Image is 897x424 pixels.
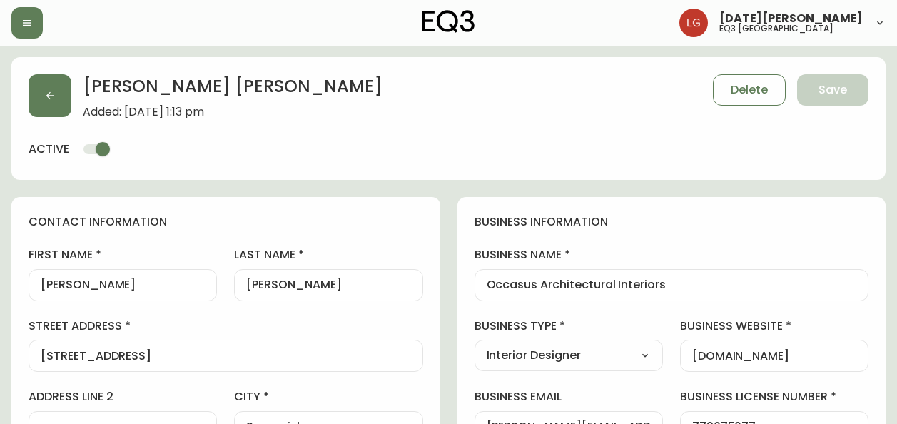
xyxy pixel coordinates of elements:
[29,389,217,405] label: address line 2
[83,74,382,106] h2: [PERSON_NAME] [PERSON_NAME]
[422,10,475,33] img: logo
[731,82,768,98] span: Delete
[29,318,423,334] label: street address
[234,247,422,263] label: last name
[679,9,708,37] img: 2638f148bab13be18035375ceda1d187
[680,389,868,405] label: business license number
[719,24,833,33] h5: eq3 [GEOGRAPHIC_DATA]
[83,106,382,118] span: Added: [DATE] 1:13 pm
[29,247,217,263] label: first name
[692,349,856,363] input: https://www.designshop.com
[475,318,663,334] label: business type
[475,389,663,405] label: business email
[475,247,869,263] label: business name
[680,318,868,334] label: business website
[719,13,863,24] span: [DATE][PERSON_NAME]
[475,214,869,230] h4: business information
[29,141,69,157] h4: active
[234,389,422,405] label: city
[29,214,423,230] h4: contact information
[713,74,786,106] button: Delete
